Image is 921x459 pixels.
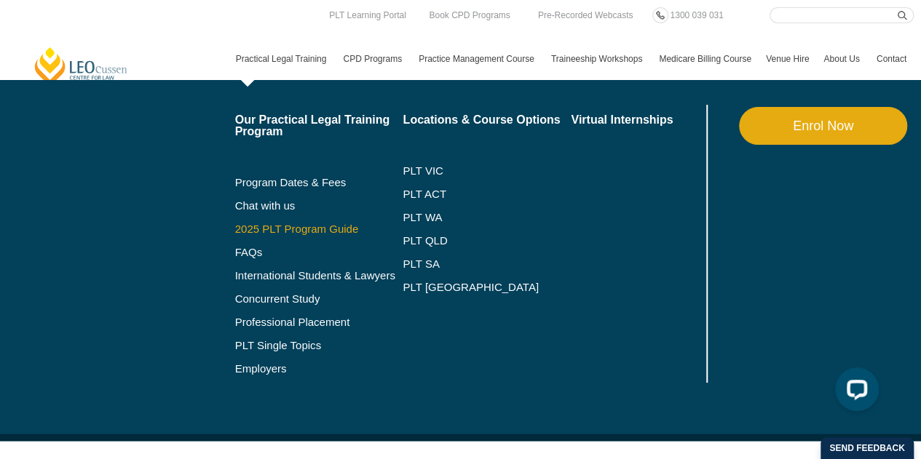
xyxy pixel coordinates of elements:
a: PLT QLD [403,235,571,247]
a: Venue Hire [759,38,816,80]
a: Practice Management Course [411,38,544,80]
a: About Us [816,38,869,80]
a: PLT Learning Portal [325,7,410,23]
a: Our Practical Legal Training Program [235,114,403,137]
span: 1300 039 031 [670,10,723,20]
a: Professional Placement [235,316,403,328]
a: PLT ACT [403,188,571,200]
a: FAQs [235,247,403,258]
iframe: LiveChat chat widget [823,362,885,423]
a: 1300 039 031 [666,7,727,23]
a: Pre-Recorded Webcasts [534,7,637,23]
a: Enrol Now [739,107,907,145]
a: Book CPD Programs [425,7,513,23]
a: PLT Single Topics [235,340,403,351]
a: Virtual Internships [571,114,703,126]
a: 2025 PLT Program Guide [235,223,367,235]
a: Traineeship Workshops [544,38,652,80]
a: Chat with us [235,200,403,212]
a: PLT WA [403,212,534,223]
a: Medicare Billing Course [652,38,759,80]
a: Locations & Course Options [403,114,571,126]
a: Employers [235,363,403,375]
a: PLT VIC [403,165,571,177]
a: [PERSON_NAME] Centre for Law [33,46,130,87]
a: Concurrent Study [235,293,403,305]
a: PLT [GEOGRAPHIC_DATA] [403,282,571,293]
a: PLT SA [403,258,571,270]
a: Program Dates & Fees [235,177,403,188]
a: International Students & Lawyers [235,270,403,282]
a: CPD Programs [336,38,411,80]
a: Practical Legal Training [229,38,336,80]
a: Contact [869,38,914,80]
